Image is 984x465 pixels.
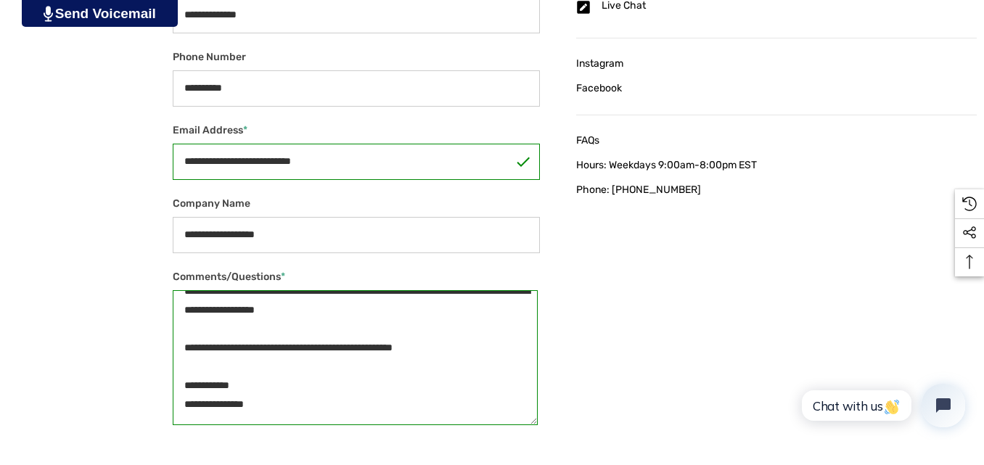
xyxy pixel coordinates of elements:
[962,226,977,240] svg: Social Media
[786,371,977,440] iframe: Tidio Chat
[576,57,623,70] span: Instagram
[576,54,977,73] a: Instagram
[962,197,977,211] svg: Recently Viewed
[576,184,701,196] span: Phone: [PHONE_NUMBER]
[576,159,757,171] span: Hours: Weekdays 9:00am-8:00pm EST
[576,156,977,175] a: Hours: Weekdays 9:00am-8:00pm EST
[576,82,622,94] span: Facebook
[576,79,977,98] a: Facebook
[576,181,977,199] a: Phone: [PHONE_NUMBER]
[173,48,540,66] label: Phone Number
[173,268,540,286] label: Comments/Questions
[576,134,599,147] span: FAQs
[173,194,540,213] label: Company Name
[576,131,977,150] a: FAQs
[955,255,984,269] svg: Top
[173,121,540,139] label: Email Address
